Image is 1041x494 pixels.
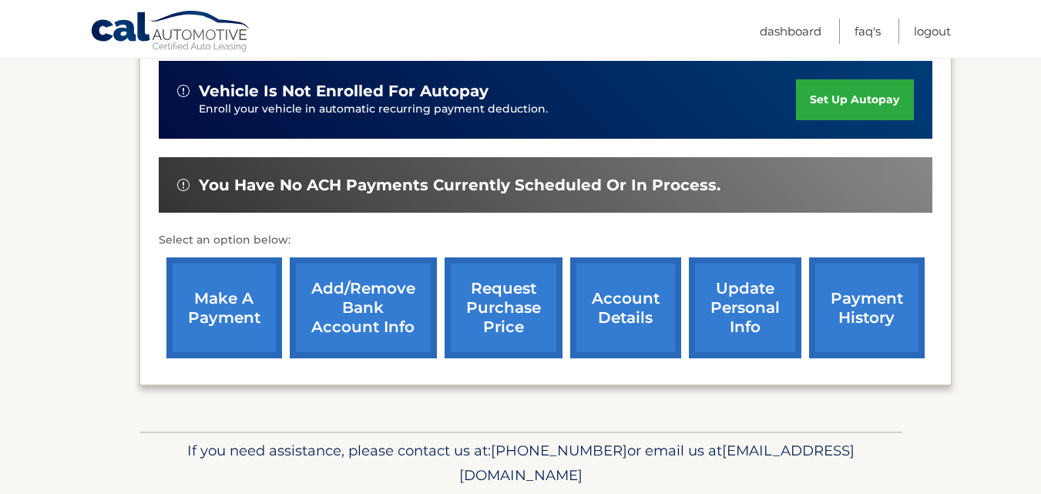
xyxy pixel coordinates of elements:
a: update personal info [689,257,801,358]
a: account details [570,257,681,358]
a: request purchase price [445,257,562,358]
p: Enroll your vehicle in automatic recurring payment deduction. [199,101,797,118]
a: make a payment [166,257,282,358]
span: vehicle is not enrolled for autopay [199,82,489,101]
span: [PHONE_NUMBER] [491,442,627,459]
span: You have no ACH payments currently scheduled or in process. [199,176,720,195]
a: payment history [809,257,925,358]
span: [EMAIL_ADDRESS][DOMAIN_NAME] [459,442,855,484]
img: alert-white.svg [177,85,190,97]
a: Dashboard [760,18,821,44]
p: If you need assistance, please contact us at: or email us at [149,439,892,488]
a: Logout [914,18,951,44]
img: alert-white.svg [177,179,190,191]
a: Cal Automotive [90,10,252,55]
a: Add/Remove bank account info [290,257,437,358]
p: Select an option below: [159,231,932,250]
a: set up autopay [796,79,913,120]
a: FAQ's [855,18,881,44]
